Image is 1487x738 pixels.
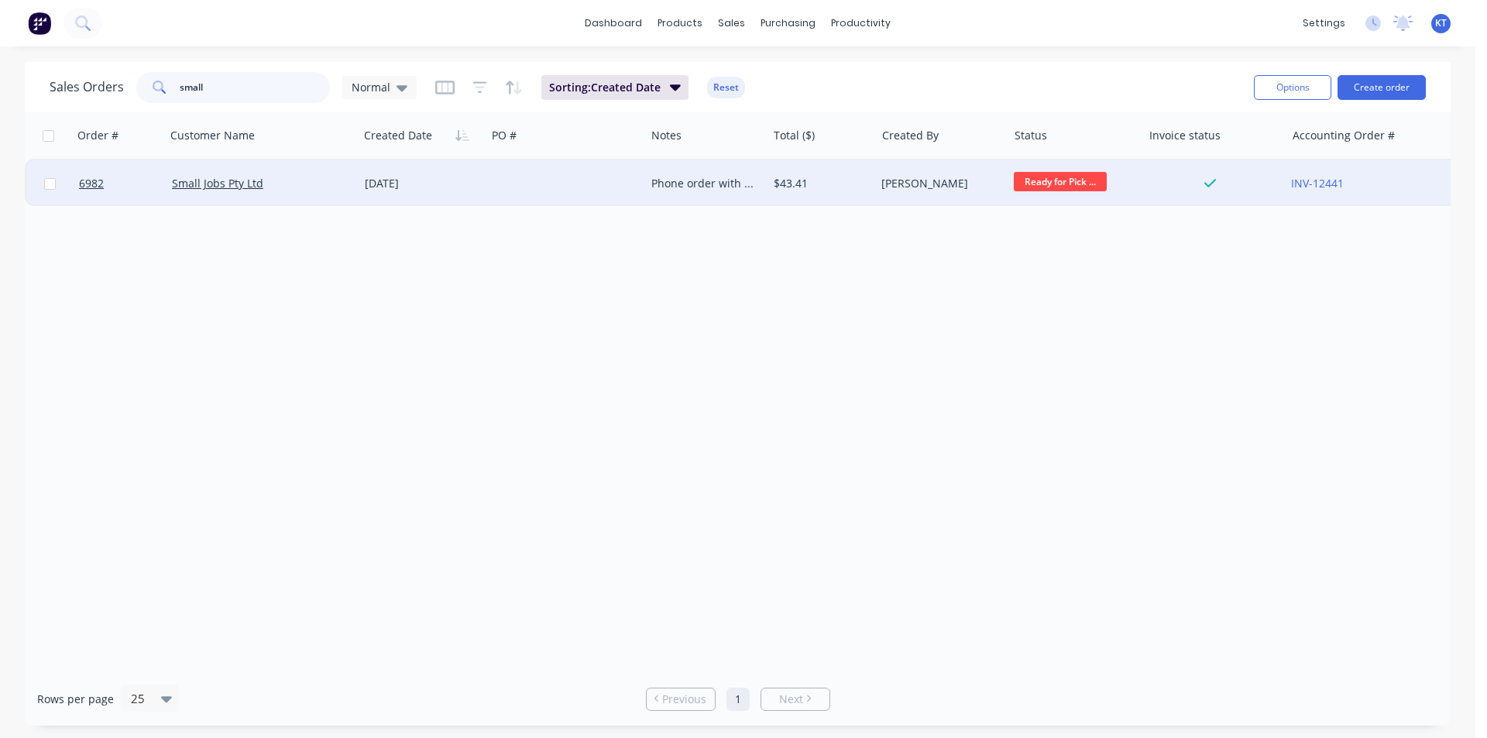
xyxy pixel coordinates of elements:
div: Accounting Order # [1293,128,1395,143]
div: Notes [651,128,682,143]
button: Reset [707,77,745,98]
span: Sorting: Created Date [549,80,661,95]
a: Previous page [647,692,715,707]
div: products [650,12,710,35]
a: dashboard [577,12,650,35]
div: [DATE] [365,176,480,191]
div: Status [1015,128,1047,143]
a: 6982 [79,160,172,207]
a: Next page [761,692,829,707]
span: KT [1435,16,1447,30]
div: productivity [823,12,898,35]
button: Options [1254,75,1331,100]
button: Create order [1338,75,1426,100]
div: Created By [882,128,939,143]
div: Order # [77,128,118,143]
h1: Sales Orders [50,80,124,94]
div: Total ($) [774,128,815,143]
a: INV-12441 [1291,176,1344,191]
span: Ready for Pick ... [1014,172,1107,191]
span: Rows per page [37,692,114,707]
div: settings [1295,12,1353,35]
span: 6982 [79,176,104,191]
button: Sorting:Created Date [541,75,689,100]
div: Customer Name [170,128,255,143]
div: Phone order with Mark [651,176,755,191]
a: Page 1 is your current page [726,688,750,711]
input: Search... [180,72,331,103]
ul: Pagination [640,688,836,711]
div: [PERSON_NAME] [881,176,995,191]
img: Factory [28,12,51,35]
div: purchasing [753,12,823,35]
a: Small Jobs Pty Ltd [172,176,263,191]
div: sales [710,12,753,35]
div: Created Date [364,128,432,143]
div: PO # [492,128,517,143]
div: $43.41 [774,176,864,191]
span: Previous [662,692,706,707]
span: Next [779,692,803,707]
div: Invoice status [1149,128,1221,143]
span: Normal [352,79,390,95]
